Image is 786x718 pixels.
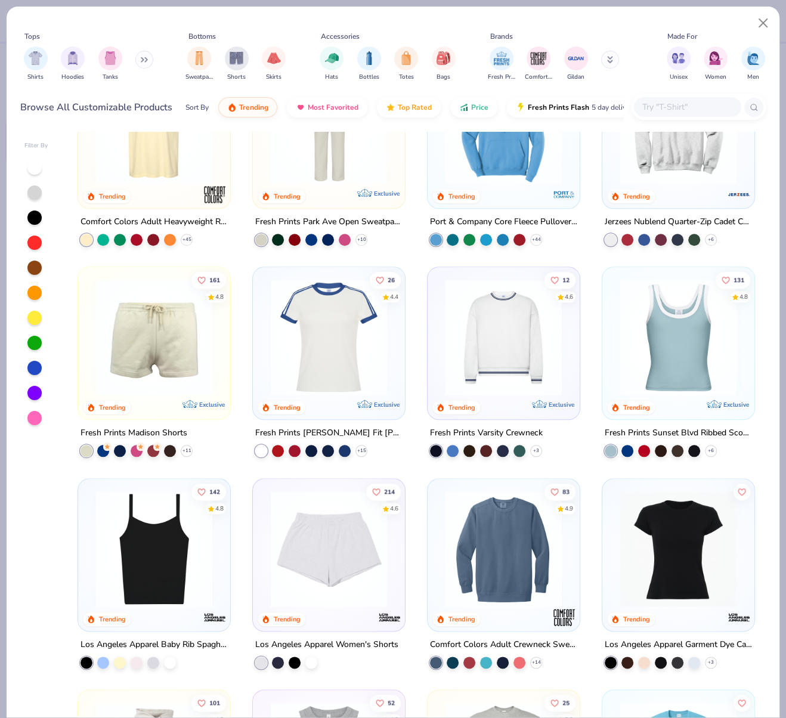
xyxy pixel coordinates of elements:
img: trending.gif [227,103,237,112]
span: Totes [399,73,414,82]
div: filter for Tanks [98,47,122,82]
div: filter for Hoodies [61,47,85,82]
span: Exclusive [374,401,400,408]
span: Gildan [567,73,584,82]
div: Tops [24,31,40,42]
button: Fresh Prints Flash5 day delivery [507,97,645,117]
span: Fresh Prints Flash [528,103,589,112]
div: filter for Skirts [262,47,286,82]
span: Unisex [670,73,688,82]
span: Top Rated [398,103,432,112]
div: Made For [667,31,697,42]
div: Sort By [185,102,209,113]
div: 4.6 [390,504,398,513]
img: most_fav.gif [296,103,305,112]
button: Like [366,483,401,500]
span: + 14 [532,659,541,666]
button: Like [544,272,575,289]
span: Skirts [266,73,281,82]
span: Shirts [27,73,44,82]
span: Exclusive [724,401,750,408]
div: Los Angeles Apparel Women's Shorts [255,637,398,652]
button: Like [191,272,225,289]
div: filter for Gildan [564,47,588,82]
div: filter for Fresh Prints [488,47,515,82]
div: Brands [490,31,513,42]
span: + 44 [532,236,541,243]
img: cbf11e79-2adf-4c6b-b19e-3da42613dd1b [90,490,218,606]
span: Exclusive [549,401,574,408]
img: Bags Image [437,51,450,65]
button: Like [734,483,750,500]
button: Like [544,694,575,711]
img: ff4ddab5-f3f6-4a83-b930-260fe1a46572 [614,68,742,184]
img: Hoodies Image [66,51,79,65]
button: Like [191,694,225,711]
img: Los Angeles Apparel logo [377,605,401,629]
span: + 6 [708,236,714,243]
button: filter button [432,47,456,82]
button: filter button [98,47,122,82]
img: 3158f2b0-e018-4792-a83b-5e06d92a6538 [614,490,742,606]
div: 4.6 [565,293,573,302]
span: Sweatpants [185,73,213,82]
button: Like [191,483,225,500]
img: Sweatpants Image [193,51,206,65]
div: filter for Shirts [24,47,48,82]
span: + 3 [533,447,539,454]
img: Jerzees logo [728,182,751,206]
input: Try "T-Shirt" [641,100,733,114]
img: Women Image [709,51,723,65]
button: filter button [24,47,48,82]
img: c944d931-fb25-49bb-ae8c-568f6273e60a [393,68,521,184]
span: Shorts [227,73,246,82]
span: Price [471,103,488,112]
button: filter button [525,47,552,82]
img: 805349cc-a073-4baf-ae89-b2761e757b43 [614,279,742,395]
img: flash.gif [516,103,525,112]
img: e5540c4d-e74a-4e58-9a52-192fe86bec9f [265,279,393,395]
img: 65257300-10d7-4def-85e3-f46cbce78286 [393,490,521,606]
img: Fresh Prints Image [493,49,510,67]
img: Men Image [747,51,760,65]
img: 4d4398e1-a86f-4e3e-85fd-b9623566810e [440,279,568,395]
img: 0f9e37c5-2c60-4d00-8ff5-71159717a189 [265,490,393,606]
span: Fresh Prints [488,73,515,82]
div: Jerzees Nublend Quarter-Zip Cadet Collar Sweatshirt [605,215,752,230]
div: Los Angeles Apparel Garment Dye Cap Sleeve Baby Rib T-Shirt [605,637,752,652]
div: 4.8 [739,293,748,302]
div: 4.4 [390,293,398,302]
span: Most Favorited [308,103,358,112]
div: filter for Sweatpants [185,47,213,82]
img: 1593a31c-dba5-4ff5-97bf-ef7c6ca295f9 [440,68,568,184]
div: filter for Unisex [667,47,691,82]
div: filter for Comfort Colors [525,47,552,82]
img: TopRated.gif [386,103,395,112]
div: Fresh Prints [PERSON_NAME] Fit [PERSON_NAME] Shirt with Stripes [255,426,403,441]
div: 4.8 [215,293,223,302]
button: filter button [394,47,418,82]
span: Exclusive [199,401,225,408]
button: Close [752,12,775,35]
span: + 11 [182,447,191,454]
button: filter button [667,47,691,82]
div: filter for Men [741,47,765,82]
div: Browse All Customizable Products [20,100,172,114]
div: Filter By [24,141,48,150]
span: Hoodies [61,73,84,82]
span: 161 [209,277,219,283]
div: filter for Bags [432,47,456,82]
button: Top Rated [377,97,441,117]
img: 1f2d2499-41e0-44f5-b794-8109adf84418 [440,490,568,606]
span: Women [705,73,726,82]
span: 52 [388,700,395,705]
img: Tanks Image [104,51,117,65]
button: filter button [320,47,344,82]
button: filter button [704,47,728,82]
span: Hats [325,73,338,82]
span: 26 [388,277,395,283]
div: filter for Bottles [357,47,381,82]
img: Los Angeles Apparel logo [728,605,751,629]
span: Bags [437,73,450,82]
div: Comfort Colors Adult Heavyweight RS Pocket T-Shirt [81,215,228,230]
